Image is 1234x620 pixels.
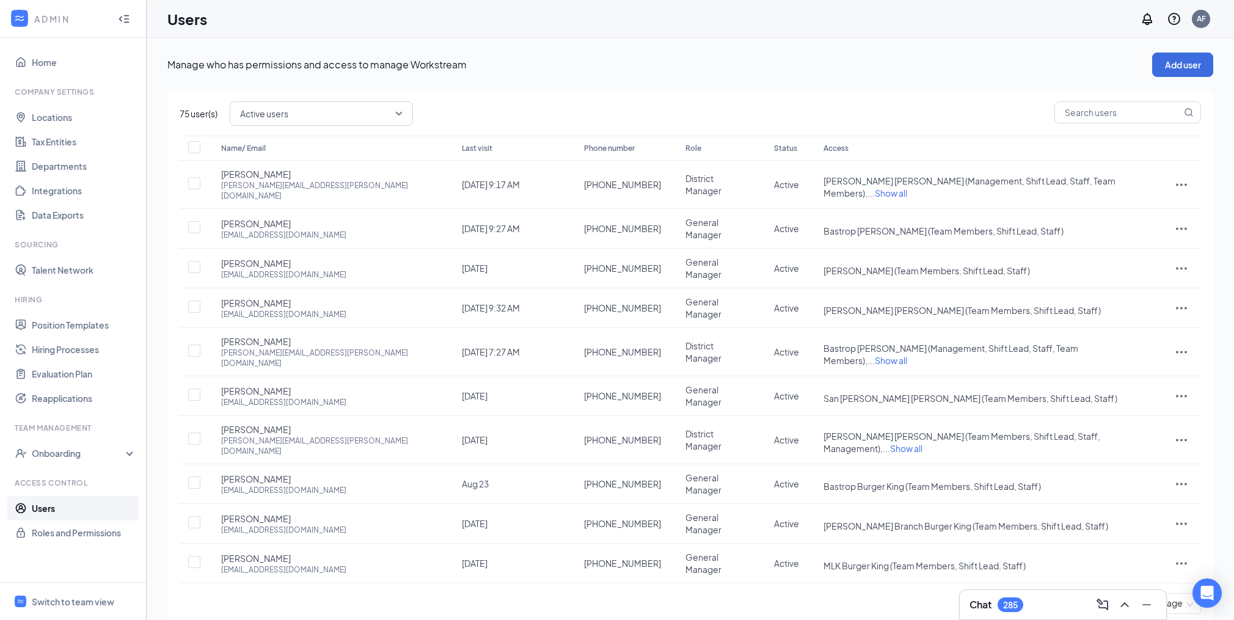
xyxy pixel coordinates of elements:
a: Talent Network [32,258,136,282]
span: [PERSON_NAME] [221,257,291,269]
span: [PHONE_NUMBER] [584,517,661,530]
svg: Notifications [1140,12,1155,26]
a: Evaluation Plan [32,362,136,386]
span: [PHONE_NUMBER] [584,222,661,235]
span: [PHONE_NUMBER] [584,557,661,569]
a: Tax Entities [32,129,136,154]
div: Hiring [15,294,134,305]
span: General Manager [685,512,721,535]
span: General Manager [685,384,721,407]
svg: ActionsIcon [1174,432,1189,447]
span: [PHONE_NUMBER] [584,262,661,274]
svg: WorkstreamLogo [13,12,26,24]
span: [PHONE_NUMBER] [584,390,661,402]
span: [DATE] 9:32 AM [462,302,520,313]
span: [PERSON_NAME] [221,552,291,564]
span: [PHONE_NUMBER] [584,346,661,358]
svg: ActionsIcon [1174,476,1189,491]
span: Active [774,434,799,445]
div: AF [1197,13,1206,24]
div: Last visit [462,141,560,156]
a: Roles and Permissions [32,520,136,545]
svg: ActionsIcon [1174,388,1189,403]
span: [PERSON_NAME] [221,335,291,348]
span: General Manager [685,296,721,319]
span: [PHONE_NUMBER] [584,178,661,191]
span: Active [774,223,799,234]
span: [DATE] 9:27 AM [462,223,520,234]
span: Bastrop Burger King (Team Members, Shift Lead, Staff) [823,481,1041,492]
a: Locations [32,105,136,129]
span: San [PERSON_NAME] [PERSON_NAME] (Team Members, Shift Lead, Staff) [823,393,1117,404]
span: Show all [875,188,907,199]
span: [PERSON_NAME] [221,168,291,180]
span: [PERSON_NAME] [221,423,291,436]
a: Home [32,50,136,75]
span: [DATE] [462,434,487,445]
a: Integrations [32,178,136,203]
span: Active users [240,104,288,123]
div: Company Settings [15,87,134,97]
div: Onboarding [32,447,126,459]
svg: ActionsIcon [1174,261,1189,275]
svg: UserCheck [15,447,27,459]
span: Bastrop [PERSON_NAME] (Management, Shift Lead, Staff, Team Members), [823,343,1078,366]
div: Switch to team view [32,596,114,608]
svg: WorkstreamLogo [16,597,24,605]
span: District Manager [685,428,721,451]
span: ... [867,188,907,199]
svg: QuestionInfo [1167,12,1181,26]
input: Search users [1055,102,1181,123]
span: Active [774,390,799,401]
span: Active [774,179,799,190]
span: Active [774,263,799,274]
svg: ActionsIcon [1174,177,1189,192]
a: Reapplications [32,386,136,410]
span: [DATE] [462,390,487,401]
span: [DATE] 7:27 AM [462,346,520,357]
a: Departments [32,154,136,178]
span: Active [774,302,799,313]
svg: ChevronUp [1117,597,1132,612]
span: [DATE] [462,518,487,529]
span: [DATE] 9:17 AM [462,179,520,190]
svg: ActionsIcon [1174,301,1189,315]
h3: Chat [969,598,991,611]
span: Bastrop [PERSON_NAME] (Team Members, Shift Lead, Staff) [823,225,1064,236]
a: Position Templates [32,313,136,337]
p: Manage who has permissions and access to manage Workstream [167,58,1152,71]
span: [PHONE_NUMBER] [584,434,661,446]
span: Active [774,558,799,569]
span: MLK Burger King (Team Members, Shift Lead, Staff) [823,560,1026,571]
div: ADMIN [34,13,107,25]
div: Sourcing [15,239,134,250]
svg: ActionsIcon [1174,516,1189,531]
div: Team Management [15,423,134,433]
span: [PERSON_NAME] [PERSON_NAME] (Team Members, Shift Lead, Staff) [823,305,1101,316]
span: General Manager [685,217,721,240]
span: [PERSON_NAME] [221,473,291,485]
div: [EMAIL_ADDRESS][DOMAIN_NAME] [221,309,346,319]
span: [PHONE_NUMBER] [584,302,661,314]
span: Active [774,518,799,529]
span: General Manager [685,552,721,575]
button: Minimize [1137,595,1156,615]
div: [EMAIL_ADDRESS][DOMAIN_NAME] [221,525,346,535]
span: [PERSON_NAME] [221,385,291,397]
span: [PERSON_NAME] [221,217,291,230]
th: Phone number [572,136,673,161]
a: Hiring Processes [32,337,136,362]
div: Open Intercom Messenger [1192,578,1222,608]
svg: ActionsIcon [1174,345,1189,359]
div: Role [685,141,750,156]
svg: Minimize [1139,597,1154,612]
th: Status [762,136,811,161]
span: District Manager [685,173,721,196]
svg: MagnifyingGlass [1184,108,1194,117]
span: Active [774,346,799,357]
a: Data Exports [32,203,136,227]
div: [EMAIL_ADDRESS][DOMAIN_NAME] [221,485,346,495]
div: Page Size [1139,594,1200,613]
span: [DATE] [462,263,487,274]
button: ChevronUp [1115,595,1134,615]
